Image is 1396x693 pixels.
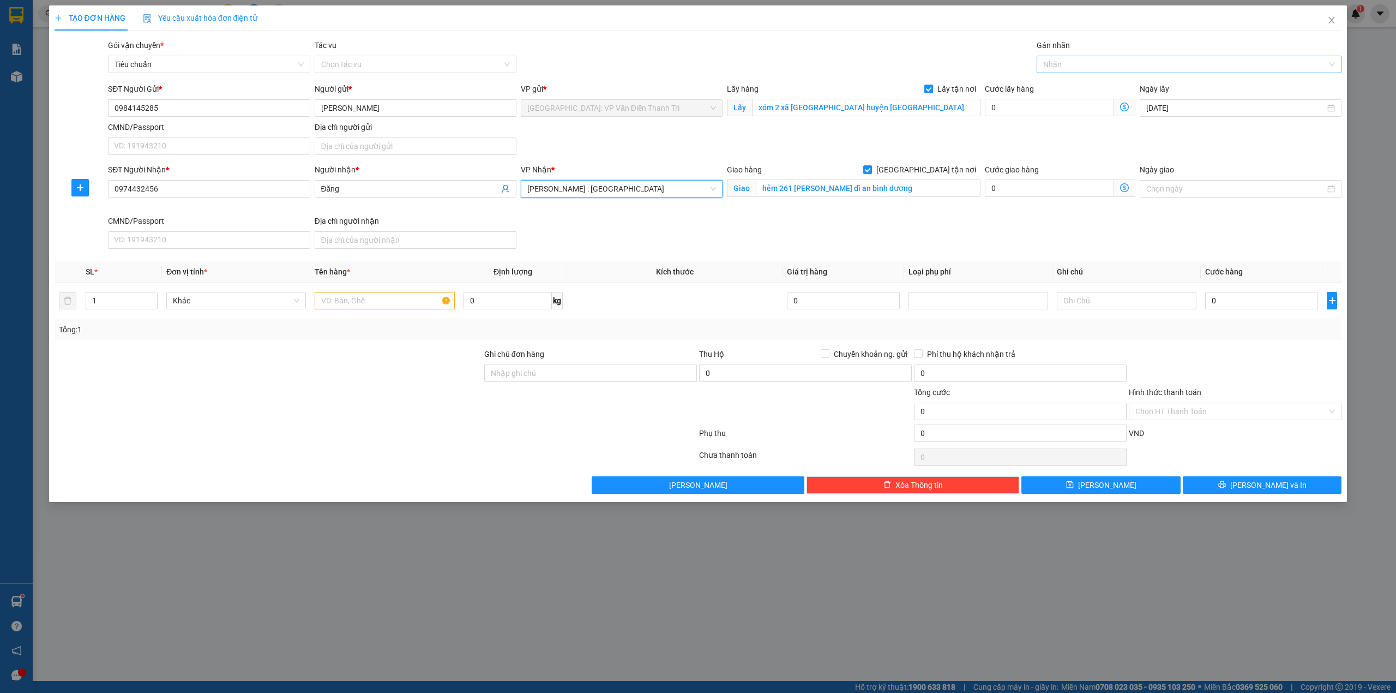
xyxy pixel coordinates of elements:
[1140,165,1174,174] label: Ngày giao
[1230,479,1307,491] span: [PERSON_NAME] và In
[315,292,454,309] input: VD: Bàn, Ghế
[727,99,752,116] span: Lấy
[914,388,950,397] span: Tổng cước
[829,348,912,360] span: Chuyển khoản ng. gửi
[315,215,516,227] div: Địa chỉ người nhận
[883,481,891,489] span: delete
[592,476,804,494] button: [PERSON_NAME]
[108,83,310,95] div: SĐT Người Gửi
[807,476,1019,494] button: deleteXóa Thông tin
[484,365,697,382] input: Ghi chú đơn hàng
[108,164,310,176] div: SĐT Người Nhận
[1129,429,1144,438] span: VND
[527,181,716,197] span: Hồ Chí Minh : Kho Quận 12
[86,37,218,57] span: CÔNG TY TNHH CHUYỂN PHÁT NHANH BẢO AN
[698,449,913,468] div: Chưa thanh toán
[315,231,516,249] input: Địa chỉ của người nhận
[787,267,827,276] span: Giá trị hàng
[315,267,350,276] span: Tên hàng
[752,99,980,116] input: Lấy tận nơi
[1205,267,1243,276] span: Cước hàng
[552,292,563,309] span: kg
[521,83,723,95] div: VP gửi
[1218,481,1226,489] span: printer
[1146,102,1325,114] input: Ngày lấy
[1120,103,1129,111] span: dollar-circle
[86,267,94,276] span: SL
[1327,292,1337,309] button: plus
[1120,183,1129,192] span: dollar-circle
[669,479,727,491] span: [PERSON_NAME]
[727,165,762,174] span: Giao hàng
[1066,481,1074,489] span: save
[1037,41,1070,50] label: Gán nhãn
[315,41,336,50] label: Tác vụ
[699,350,724,359] span: Thu Hộ
[727,180,756,197] span: Giao
[4,66,167,81] span: Mã đơn: VPVD1410250012
[71,179,89,196] button: plus
[1316,5,1347,36] button: Close
[923,348,1020,360] span: Phí thu hộ khách nhận trả
[1057,292,1196,309] input: Ghi Chú
[985,99,1114,116] input: Cước lấy hàng
[315,121,516,133] div: Địa chỉ người gửi
[904,261,1052,283] th: Loại phụ phí
[73,22,224,33] span: Ngày in phiếu: 22:28 ngày
[656,267,694,276] span: Kích thước
[77,5,220,20] strong: PHIẾU DÁN LÊN HÀNG
[985,165,1039,174] label: Cước giao hàng
[315,83,516,95] div: Người gửi
[985,85,1034,93] label: Cước lấy hàng
[173,292,299,309] span: Khác
[143,14,152,23] img: icon
[108,121,310,133] div: CMND/Passport
[872,164,980,176] span: [GEOGRAPHIC_DATA] tận nơi
[115,56,303,73] span: Tiêu chuẩn
[166,267,207,276] span: Đơn vị tính
[756,180,980,197] input: Giao tận nơi
[727,85,759,93] span: Lấy hàng
[315,138,516,155] input: Địa chỉ của người gửi
[143,14,258,22] span: Yêu cầu xuất hóa đơn điện tử
[521,165,551,174] span: VP Nhận
[55,14,125,22] span: TẠO ĐƠN HÀNG
[933,83,980,95] span: Lấy tận nơi
[501,184,510,193] span: user-add
[30,37,58,46] strong: CSKH:
[1183,476,1342,494] button: printer[PERSON_NAME] và In
[527,100,716,116] span: Hà Nội: VP Văn Điển Thanh Trì
[484,350,544,359] label: Ghi chú đơn hàng
[59,292,76,309] button: delete
[108,41,164,50] span: Gói vận chuyển
[1146,183,1325,195] input: Ngày giao
[895,479,943,491] span: Xóa Thông tin
[1052,261,1201,283] th: Ghi chú
[315,164,516,176] div: Người nhận
[1129,388,1201,397] label: Hình thức thanh toán
[698,427,913,446] div: Phụ thu
[55,14,62,22] span: plus
[985,180,1114,197] input: Cước giao hàng
[59,324,538,336] div: Tổng: 1
[1021,476,1181,494] button: save[PERSON_NAME]
[1078,479,1136,491] span: [PERSON_NAME]
[787,292,900,309] input: 0
[1140,85,1169,93] label: Ngày lấy
[1327,16,1336,25] span: close
[494,267,532,276] span: Định lượng
[4,37,83,56] span: [PHONE_NUMBER]
[1327,296,1337,305] span: plus
[108,215,310,227] div: CMND/Passport
[72,183,88,192] span: plus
